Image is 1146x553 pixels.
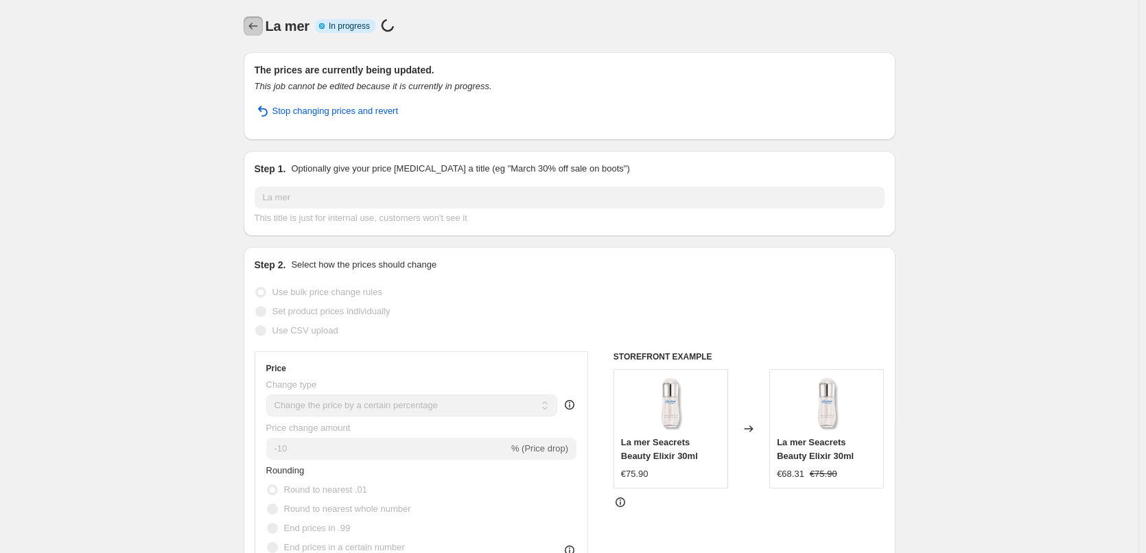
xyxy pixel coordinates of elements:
p: Select how the prices should change [291,258,436,272]
button: Stop changing prices and revert [246,100,407,122]
span: End prices in .99 [284,523,351,533]
input: 30% off holiday sale [255,187,885,209]
span: % (Price drop) [511,443,568,454]
img: la-mer-seacrets-beauty-elixir-30ml-291042_80x.png [799,377,854,432]
span: Change type [266,379,317,390]
h2: Step 1. [255,162,286,176]
h2: The prices are currently being updated. [255,63,885,77]
span: €75.90 [621,469,648,479]
img: la-mer-seacrets-beauty-elixir-30ml-291042_80x.png [643,377,698,432]
span: La mer Seacrets Beauty Elixir 30ml [777,437,854,461]
p: Optionally give your price [MEDICAL_DATA] a title (eg "March 30% off sale on boots") [291,162,629,176]
span: End prices in a certain number [284,542,405,552]
div: help [563,398,576,412]
span: Stop changing prices and revert [272,104,399,118]
button: Price change jobs [244,16,263,36]
span: Set product prices individually [272,306,390,316]
span: Round to nearest .01 [284,484,367,495]
span: €68.31 [777,469,804,479]
h2: Step 2. [255,258,286,272]
h3: Price [266,363,286,374]
input: -15 [266,438,508,460]
span: €75.90 [810,469,837,479]
span: In progress [329,21,370,32]
i: This job cannot be edited because it is currently in progress. [255,81,492,91]
span: Price change amount [266,423,351,433]
span: Round to nearest whole number [284,504,411,514]
span: La mer [266,19,309,34]
span: La mer Seacrets Beauty Elixir 30ml [621,437,698,461]
span: Rounding [266,465,305,475]
span: This title is just for internal use, customers won't see it [255,213,467,223]
h6: STOREFRONT EXAMPLE [613,351,885,362]
span: Use bulk price change rules [272,287,382,297]
span: Use CSV upload [272,325,338,336]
